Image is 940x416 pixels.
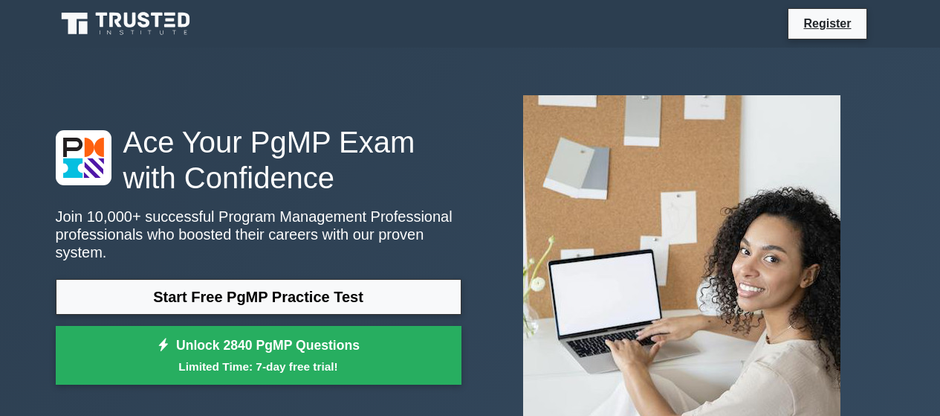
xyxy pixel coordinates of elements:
small: Limited Time: 7-day free trial! [74,358,443,375]
a: Register [794,14,860,33]
h1: Ace Your PgMP Exam with Confidence [56,124,461,196]
a: Start Free PgMP Practice Test [56,279,461,315]
p: Join 10,000+ successful Program Management Professional professionals who boosted their careers w... [56,208,461,261]
a: Unlock 2840 PgMP QuestionsLimited Time: 7-day free trial! [56,326,461,385]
